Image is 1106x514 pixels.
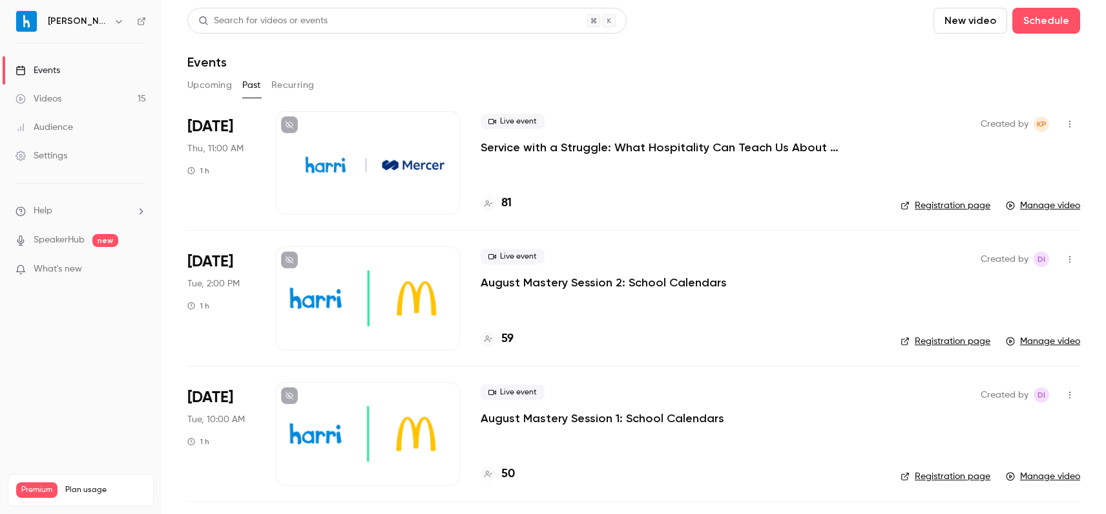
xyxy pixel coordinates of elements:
[34,262,82,276] span: What's new
[1006,335,1080,348] a: Manage video
[1038,252,1045,267] span: DI
[65,485,145,495] span: Plan usage
[16,64,60,77] div: Events
[187,116,233,137] span: [DATE]
[901,470,990,483] a: Registration page
[187,252,233,272] span: [DATE]
[16,11,37,32] img: Harri
[271,75,315,96] button: Recurring
[187,387,233,408] span: [DATE]
[1012,8,1080,34] button: Schedule
[481,385,545,400] span: Live event
[501,330,514,348] h4: 59
[187,166,209,176] div: 1 h
[187,277,240,290] span: Tue, 2:00 PM
[901,335,990,348] a: Registration page
[187,436,209,447] div: 1 h
[1006,199,1080,212] a: Manage video
[187,413,245,426] span: Tue, 10:00 AM
[92,234,118,247] span: new
[48,15,109,28] h6: [PERSON_NAME]
[187,142,244,155] span: Thu, 11:00 AM
[187,382,255,486] div: Aug 19 Tue, 10:00 AM (America/New York)
[187,111,255,215] div: Sep 4 Thu, 11:00 AM (America/New York)
[187,301,209,311] div: 1 h
[242,75,261,96] button: Past
[16,149,67,162] div: Settings
[187,246,255,350] div: Aug 19 Tue, 2:00 PM (America/New York)
[34,233,85,247] a: SpeakerHub
[481,140,868,155] a: Service with a Struggle: What Hospitality Can Teach Us About Supporting Frontline Teams
[198,14,328,28] div: Search for videos or events
[16,482,57,498] span: Premium
[130,264,146,275] iframe: Noticeable Trigger
[1006,470,1080,483] a: Manage video
[481,466,515,483] a: 50
[1034,252,1049,267] span: Dennis Ivanov
[481,330,514,348] a: 59
[901,199,990,212] a: Registration page
[981,387,1028,403] span: Created by
[481,114,545,129] span: Live event
[16,92,61,105] div: Videos
[1038,387,1045,403] span: DI
[981,116,1028,132] span: Created by
[34,204,52,218] span: Help
[187,75,232,96] button: Upcoming
[981,252,1028,267] span: Created by
[1034,387,1049,403] span: Dennis Ivanov
[1034,116,1049,132] span: Kate Price
[1037,116,1047,132] span: KP
[187,54,227,70] h1: Events
[481,275,727,290] a: August Mastery Session 2: School Calendars
[501,195,512,212] h4: 81
[481,195,512,212] a: 81
[934,8,1007,34] button: New video
[16,204,146,218] li: help-dropdown-opener
[481,411,724,426] a: August Mastery Session 1: School Calendars
[481,249,545,264] span: Live event
[16,121,73,134] div: Audience
[501,466,515,483] h4: 50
